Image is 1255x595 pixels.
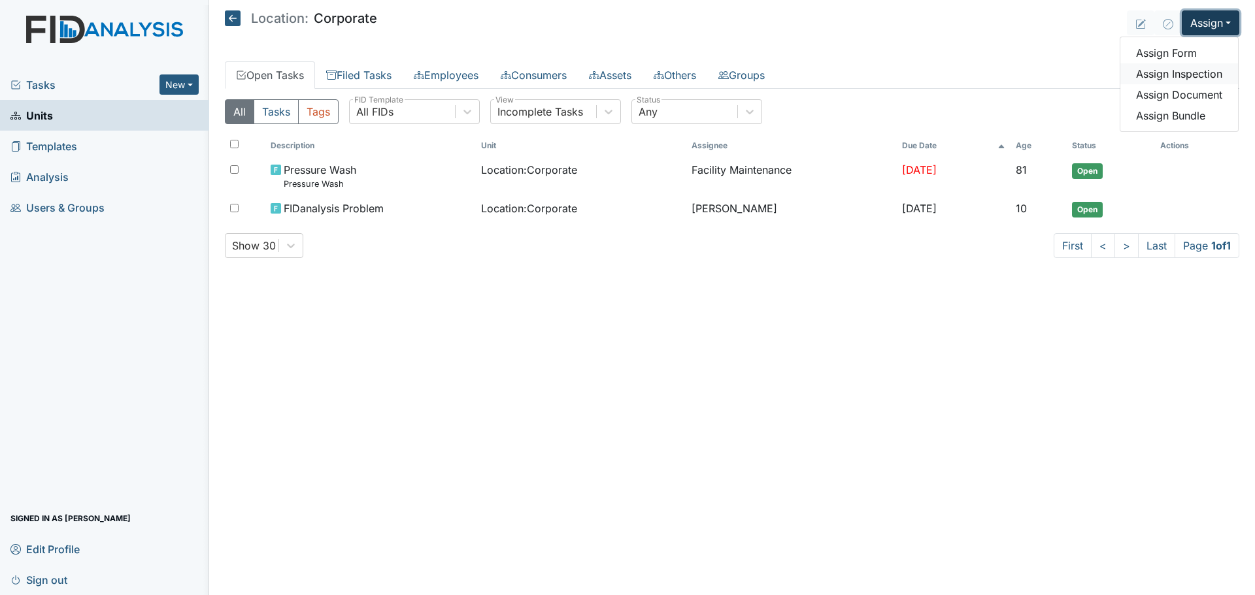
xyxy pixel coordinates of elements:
span: Location : Corporate [481,201,577,216]
small: Pressure Wash [284,178,356,190]
a: Groups [707,61,776,89]
a: Assign Bundle [1120,105,1238,126]
span: 81 [1016,163,1027,176]
span: Signed in as [PERSON_NAME] [10,508,131,528]
span: Users & Groups [10,197,105,217]
th: Toggle SortBy [897,135,1011,157]
a: < [1091,233,1115,258]
span: Page [1175,233,1239,258]
th: Toggle SortBy [265,135,476,157]
a: Employees [403,61,490,89]
a: Assign Document [1120,84,1238,105]
a: Consumers [490,61,578,89]
div: All FIDs [356,104,393,120]
a: Assign Inspection [1120,63,1238,84]
button: All [225,99,254,124]
input: Toggle All Rows Selected [230,140,239,148]
div: Show 30 [232,238,276,253]
a: Filed Tasks [315,61,403,89]
th: Actions [1155,135,1220,157]
th: Toggle SortBy [1067,135,1155,157]
div: Any [639,104,658,120]
td: Facility Maintenance [686,157,897,195]
a: Tasks [10,77,159,93]
th: Assignee [686,135,897,157]
a: Assets [578,61,643,89]
div: Type filter [225,99,339,124]
div: Open Tasks [225,99,1239,258]
span: [DATE] [902,202,937,215]
a: First [1054,233,1092,258]
a: Others [643,61,707,89]
span: Location : Corporate [481,162,577,178]
span: Pressure Wash Pressure Wash [284,162,356,190]
span: Open [1072,202,1103,217]
th: Toggle SortBy [1011,135,1067,157]
nav: task-pagination [1054,233,1239,258]
button: New [159,74,199,95]
span: Analysis [10,167,69,187]
span: Sign out [10,570,67,590]
a: > [1114,233,1139,258]
span: Units [10,105,53,125]
span: Open [1072,163,1103,179]
div: Incomplete Tasks [497,104,583,120]
a: Assign Form [1120,42,1238,63]
td: [PERSON_NAME] [686,195,897,223]
span: Templates [10,136,77,156]
span: 10 [1016,202,1027,215]
a: Open Tasks [225,61,315,89]
a: Last [1138,233,1175,258]
th: Toggle SortBy [476,135,686,157]
button: Tasks [254,99,299,124]
span: FIDanalysis Problem [284,201,384,216]
button: Tags [298,99,339,124]
h5: Corporate [225,10,377,26]
button: Assign [1182,10,1239,35]
span: Location: [251,12,309,25]
strong: 1 of 1 [1211,239,1231,252]
span: [DATE] [902,163,937,176]
span: Edit Profile [10,539,80,559]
